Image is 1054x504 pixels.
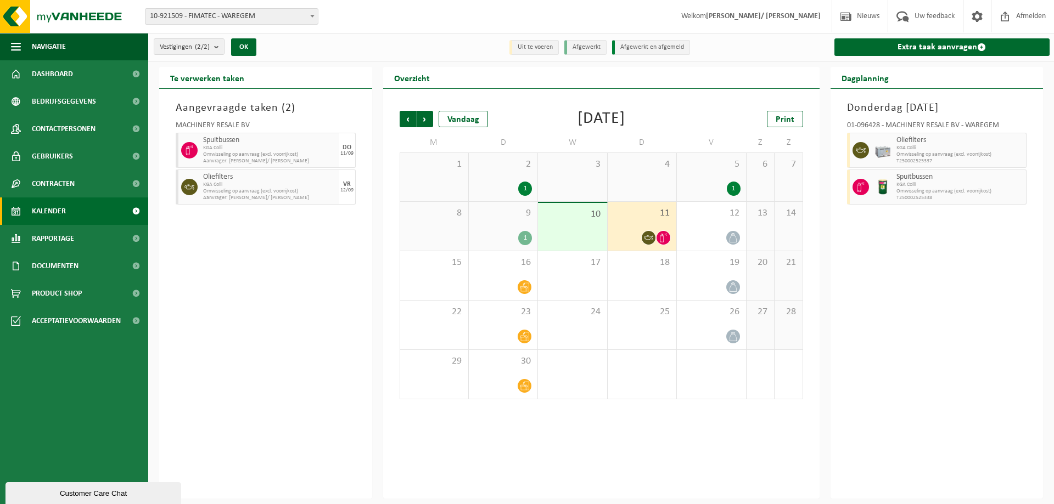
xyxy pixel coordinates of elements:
[203,158,337,165] span: Aanvrager: [PERSON_NAME]/ [PERSON_NAME]
[776,115,794,124] span: Print
[474,355,532,367] span: 30
[682,207,740,219] span: 12
[896,151,1024,158] span: Omwisseling op aanvraag (excl. voorrijkost)
[343,181,351,188] div: VR
[32,225,74,252] span: Rapportage
[5,480,183,504] iframe: chat widget
[32,307,121,335] span: Acceptatievoorwaarden
[203,151,337,158] span: Omwisseling op aanvraag (excl. voorrijkost)
[543,208,601,220] span: 10
[847,100,1027,116] h3: Donderdag [DATE]
[613,158,671,171] span: 4
[874,142,891,158] img: PB-LB-0680-HPE-GY-11
[406,257,463,269] span: 15
[682,306,740,318] span: 26
[32,115,96,143] span: Contactpersonen
[154,38,225,55] button: Vestigingen(2/2)
[896,158,1024,165] span: T250002525337
[383,67,441,88] h2: Overzicht
[874,179,891,195] img: PB-OT-0200-MET-00-03
[203,173,337,182] span: Oliefilters
[406,158,463,171] span: 1
[752,207,769,219] span: 13
[896,182,1024,188] span: KGA Colli
[896,145,1024,151] span: KGA Colli
[176,100,356,116] h3: Aangevraagde taken ( )
[474,306,532,318] span: 23
[543,158,601,171] span: 3
[176,122,356,133] div: MACHINERY RESALE BV
[285,103,291,114] span: 2
[406,207,463,219] span: 8
[518,231,532,245] div: 1
[543,306,601,318] span: 24
[682,257,740,269] span: 19
[474,207,532,219] span: 9
[32,33,66,60] span: Navigatie
[509,40,559,55] li: Uit te voeren
[203,145,337,151] span: KGA Colli
[32,143,73,170] span: Gebruikers
[159,67,255,88] h2: Te verwerken taken
[343,144,351,151] div: DO
[727,182,741,196] div: 1
[612,40,690,55] li: Afgewerkt en afgemeld
[780,306,797,318] span: 28
[752,158,769,171] span: 6
[32,280,82,307] span: Product Shop
[613,306,671,318] span: 25
[775,133,803,152] td: Z
[145,8,318,25] span: 10-921509 - FIMATEC - WAREGEM
[608,133,677,152] td: D
[160,39,210,55] span: Vestigingen
[400,111,416,127] span: Vorige
[145,9,318,24] span: 10-921509 - FIMATEC - WAREGEM
[32,197,66,225] span: Kalender
[752,257,769,269] span: 20
[896,173,1024,182] span: Spuitbussen
[32,252,79,280] span: Documenten
[340,151,354,156] div: 11/09
[896,195,1024,201] span: T250002525338
[831,67,900,88] h2: Dagplanning
[543,257,601,269] span: 17
[896,136,1024,145] span: Oliefilters
[203,188,337,195] span: Omwisseling op aanvraag (excl. voorrijkost)
[203,195,337,201] span: Aanvrager: [PERSON_NAME]/ [PERSON_NAME]
[578,111,625,127] div: [DATE]
[767,111,803,127] a: Print
[564,40,607,55] li: Afgewerkt
[203,136,337,145] span: Spuitbussen
[400,133,469,152] td: M
[780,158,797,171] span: 7
[32,60,73,88] span: Dashboard
[406,355,463,367] span: 29
[32,170,75,197] span: Contracten
[195,43,210,50] count: (2/2)
[780,207,797,219] span: 14
[474,257,532,269] span: 16
[417,111,433,127] span: Volgende
[340,188,354,193] div: 12/09
[896,188,1024,195] span: Omwisseling op aanvraag (excl. voorrijkost)
[518,182,532,196] div: 1
[439,111,488,127] div: Vandaag
[469,133,538,152] td: D
[203,182,337,188] span: KGA Colli
[538,133,607,152] td: W
[474,158,532,171] span: 2
[231,38,256,56] button: OK
[834,38,1050,56] a: Extra taak aanvragen
[406,306,463,318] span: 22
[32,88,96,115] span: Bedrijfsgegevens
[847,122,1027,133] div: 01-096428 - MACHINERY RESALE BV - WAREGEM
[706,12,821,20] strong: [PERSON_NAME]/ [PERSON_NAME]
[747,133,775,152] td: Z
[613,257,671,269] span: 18
[677,133,746,152] td: V
[780,257,797,269] span: 21
[613,207,671,219] span: 11
[682,158,740,171] span: 5
[752,306,769,318] span: 27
